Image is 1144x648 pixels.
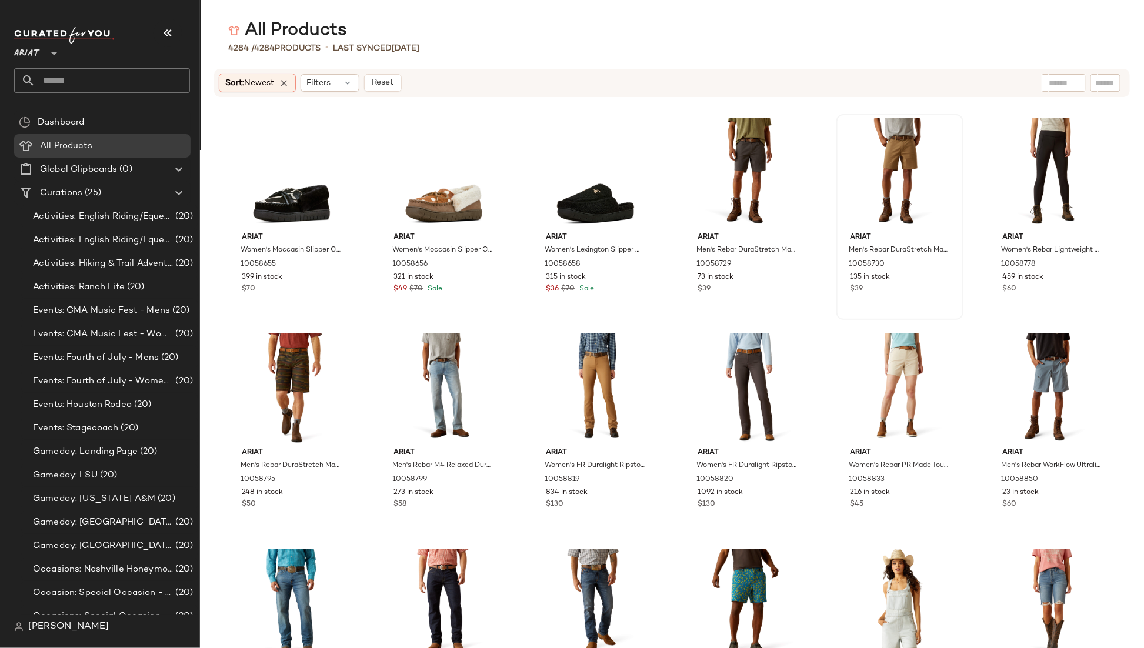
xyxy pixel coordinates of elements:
span: Men's Rebar DuraStretch Made Tough 8" Short in Field Khaki, Size: 28 Regular by Ariat [849,245,949,256]
span: Men's Rebar DuraStretch Made Tough Cargo 11" Short in Dark Olive Masonry Camo, Size: 30 Regular b... [241,460,341,471]
img: 10058795_front.jpg [232,333,351,443]
span: Ariat [850,232,950,243]
span: • [325,41,328,55]
span: (20) [170,304,190,318]
span: (20) [173,610,193,623]
span: (20) [173,210,193,223]
span: $39 [698,284,711,295]
span: Women's Rebar Lightweight Legging in Black, Size: XS Regular by Ariat [1001,245,1101,256]
img: 10058833_front.jpg [841,333,959,443]
span: 10058778 [1001,259,1036,270]
div: All Products [228,19,347,42]
span: Gameday: LSU [33,469,98,482]
img: 10058656_3-4_front.jpg [385,118,503,228]
img: 10058778_front.jpg [993,118,1112,228]
span: Occasions: Special Occasion - Women's [33,610,173,623]
span: (20) [173,375,193,388]
button: Reset [364,74,402,92]
span: Ariat [1002,447,1102,458]
span: (20) [173,586,193,600]
span: (20) [173,563,193,576]
span: Ariat [546,447,646,458]
span: 399 in stock [242,272,282,283]
span: (25) [82,186,101,200]
span: Occasion: Special Occasion - Men's [33,586,173,600]
span: 273 in stock [394,487,434,498]
span: Women's FR Duralight Ripstop Straight Pant in Charcoal Grey, Size: 25 Short by Ariat [697,460,797,471]
span: Activities: English Riding/Equestrian - Men's [33,210,173,223]
span: 216 in stock [850,487,890,498]
span: Activities: Ranch Life [33,280,125,294]
span: (20) [173,233,193,247]
span: Ariat [698,447,798,458]
span: $50 [242,499,256,510]
span: 23 in stock [1002,487,1039,498]
span: 10058729 [697,259,732,270]
span: Newest [244,79,274,88]
span: Events: Fourth of July - Womens [33,375,173,388]
span: Sale [577,285,594,293]
span: Reset [371,78,393,88]
img: svg%3e [228,25,240,36]
img: 10058820_front.jpg [689,333,808,443]
span: (20) [119,422,139,435]
img: 10058729_front.jpg [689,118,808,228]
span: Global Clipboards [40,163,117,176]
span: $58 [394,499,407,510]
span: Curations [40,186,82,200]
span: 10058833 [849,475,885,485]
span: (20) [173,328,193,341]
span: Women's FR Duralight Ripstop Straight Pant in Dark Khaki, Size: 25 Short by Ariat [545,460,645,471]
span: Sort: [225,77,274,89]
img: svg%3e [19,116,31,128]
span: Gameday: Landing Page [33,445,138,459]
span: 4284 [254,44,275,53]
span: Women's Rebar PR Made Tough 6" Short in Moonbeam, Size: 25 Regular by [PERSON_NAME] [849,460,949,471]
span: $130 [698,499,716,510]
span: Ariat [1002,232,1102,243]
span: (20) [138,445,158,459]
span: [PERSON_NAME] [28,620,109,634]
img: 10058730_front.jpg [841,118,959,228]
span: Ariat [546,232,646,243]
span: Gameday: [GEOGRAPHIC_DATA][US_STATE] [33,516,173,529]
span: 834 in stock [546,487,588,498]
span: Men's Rebar DuraStretch Made Tough 8" Short in Grey, Size: 28 Regular by Ariat [697,245,797,256]
span: 459 in stock [1002,272,1043,283]
span: Ariat [698,232,798,243]
span: 4284 / [228,44,254,53]
span: Ariat [394,232,494,243]
span: (20) [173,539,193,553]
span: 135 in stock [850,272,890,283]
span: Men's Rebar WorkFlow Ultralight Short in Blue Mirage, Size: 28 Regular by Ariat [1001,460,1101,471]
span: Events: Fourth of July - Mens [33,351,159,365]
span: Men's Rebar M4 Relaxed DuraStretch Basic Stackable Straight Leg Jeans in Shoreline, Size: 28 X 30... [393,460,493,471]
span: 10058795 [241,475,275,485]
span: Gameday: [US_STATE] A&M [33,492,155,506]
span: Dashboard [38,116,84,129]
span: $70 [242,284,255,295]
div: Products [228,42,321,55]
img: svg%3e [14,622,24,632]
span: $45 [850,499,863,510]
span: Events: CMA Music Fest - Womens [33,328,173,341]
span: 10058799 [393,475,428,485]
span: 73 in stock [698,272,734,283]
img: 10058819_front.jpg [536,333,655,443]
span: $36 [546,284,559,295]
span: Occasions: Nashville Honeymoon [33,563,173,576]
span: $60 [1002,284,1016,295]
span: $39 [850,284,863,295]
span: Sale [426,285,443,293]
span: (0) [117,163,132,176]
span: Ariat [14,40,40,61]
span: 10058656 [393,259,428,270]
span: 10058730 [849,259,885,270]
span: Women's Moccasin Slipper Casual Shoes in Brown Antelope Leather, Size: 6 B / Medium by Ariat [393,245,493,256]
span: Gameday: [GEOGRAPHIC_DATA][US_STATE] [33,539,173,553]
span: 248 in stock [242,487,283,498]
span: Events: Houston Rodeo [33,398,132,412]
img: 10058799_front.jpg [385,333,503,443]
span: Ariat [242,447,342,458]
span: (20) [125,280,145,294]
